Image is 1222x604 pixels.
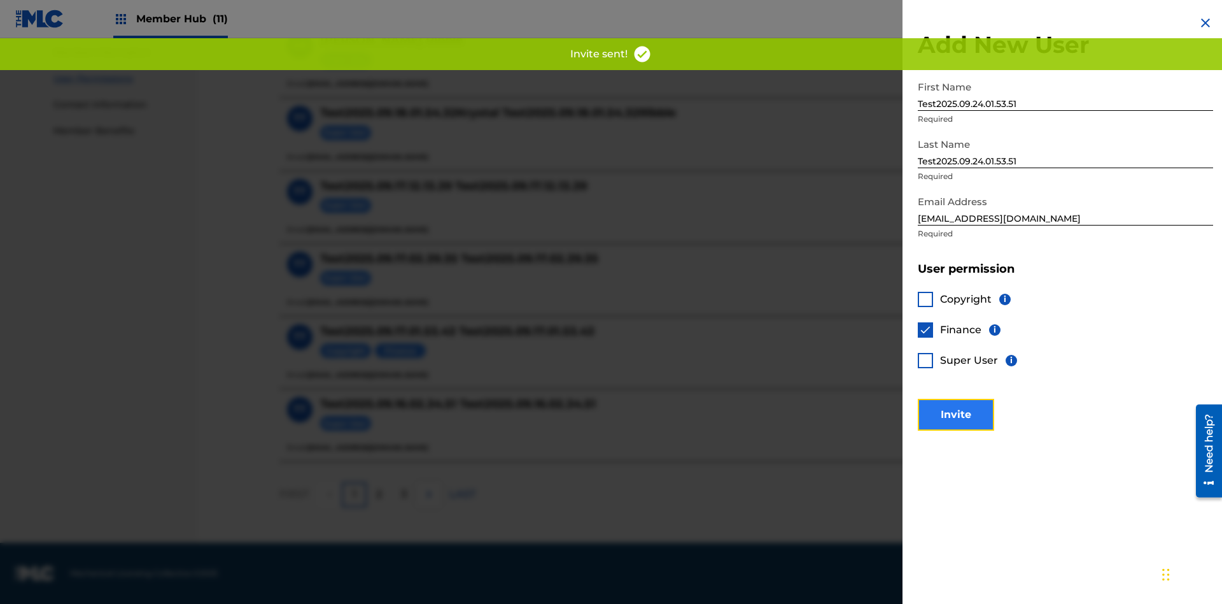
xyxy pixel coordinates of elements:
[940,324,981,336] span: Finance
[918,399,994,431] button: Invite
[918,113,1213,125] p: Required
[940,293,992,305] span: Copyright
[570,47,628,62] p: Invite sent!
[15,10,64,28] img: MLC Logo
[213,13,228,25] span: (11)
[918,171,1213,182] p: Required
[918,262,1213,277] h5: User permission
[1186,399,1222,504] iframe: Resource Center
[919,324,932,336] img: checkbox
[136,11,228,26] span: Member Hub
[1158,543,1222,604] iframe: Chat Widget
[633,45,652,64] img: access
[999,294,1011,305] span: i
[1006,355,1017,366] span: i
[918,228,1213,240] p: Required
[940,354,998,366] span: Super User
[113,11,129,27] img: Top Rightsholders
[1162,556,1170,594] div: Drag
[989,324,1001,336] span: i
[918,31,1213,59] h2: Add New User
